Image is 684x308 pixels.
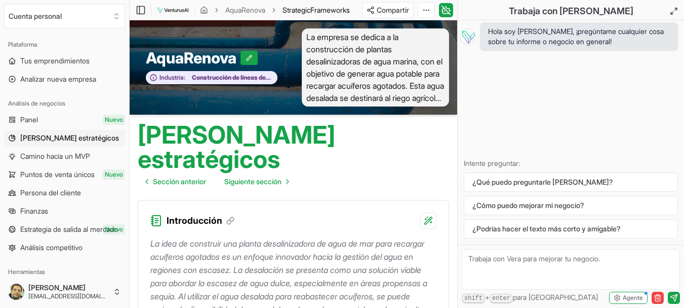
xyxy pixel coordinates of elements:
[28,283,86,292] font: [PERSON_NAME]
[105,116,123,123] font: Nuevo
[20,56,90,65] font: Tus emprendimientos
[4,239,125,256] a: Análisis competitivo
[472,224,621,233] font: ¿Podrías hacer el texto más corto y amigable?
[609,292,648,304] button: Agente
[225,5,265,15] a: AquaRenova
[20,152,90,160] font: Camino hacia un MVP
[490,294,513,303] kbd: enter
[8,41,37,48] font: Plataforma
[472,201,584,210] font: ¿Cómo puedo mejorar mi negocio?
[138,120,335,174] font: [PERSON_NAME] estratégicos
[20,75,96,83] font: Analizar nueva empresa
[146,71,277,85] button: Industria:Construcción de líneas de agua y alcantarillado y estructuras relacionadas
[146,49,236,67] font: AquaRenova
[4,112,125,128] a: PanelNuevo
[4,148,125,164] a: Camino hacia un MVP
[4,280,125,304] button: [PERSON_NAME][EMAIL_ADDRESS][DOMAIN_NAME]
[159,74,185,81] font: Industria:
[460,28,476,45] img: Vera
[216,172,297,192] a: Ir a la página siguiente
[362,2,414,18] button: Compartir
[283,5,350,15] span: StrategicFrameworks
[105,225,123,233] font: Nuevo
[464,219,678,238] button: ¿Podrías hacer el texto más corto y amigable?
[153,177,206,186] font: Sección anterior
[4,4,125,28] button: Seleccione una organización
[310,6,350,14] span: Frameworks
[167,215,222,226] font: Introducción
[488,27,664,46] font: Hola soy [PERSON_NAME], ¡pregúntame cualquier cosa sobre tu informe o negocio en general!
[224,177,281,186] font: Siguiente sección
[513,293,598,301] font: para [GEOGRAPHIC_DATA]
[464,196,678,215] button: ¿Cómo puedo mejorar mi negocio?
[20,170,95,179] font: Puntos de venta únicos
[464,159,520,167] font: Intente preguntar:
[156,4,189,16] img: logo
[20,188,81,197] font: Persona del cliente
[20,225,118,233] font: Estrategia de salida al mercado
[4,221,125,237] a: Estrategia de salida al mercadoNuevo
[8,99,65,107] font: Análisis de negocios
[200,5,350,15] nav: migaja de pan
[192,74,271,97] font: Construcción de líneas de agua y alcantarillado y estructuras relacionadas
[377,6,409,14] font: Compartir
[623,294,643,301] font: Agente
[485,293,490,301] font: +
[28,292,127,300] font: [EMAIL_ADDRESS][DOMAIN_NAME]
[4,130,125,146] a: [PERSON_NAME] estratégicos
[105,170,123,178] font: Nuevo
[4,53,125,69] a: Tus emprendimientos
[509,6,633,16] font: Trabaja con [PERSON_NAME]
[138,172,214,192] a: Ir a la página anterior
[306,32,444,164] font: La empresa se dedica a la construcción de plantas desalinizadoras de agua marina, con el objetivo...
[472,178,613,186] font: ¿Qué puedo preguntarle [PERSON_NAME]?
[20,133,119,142] font: [PERSON_NAME] estratégicos
[20,243,83,252] font: Análisis competitivo
[4,185,125,201] a: Persona del cliente
[20,207,48,215] font: Finanzas
[4,166,125,183] a: Puntos de venta únicosNuevo
[20,115,38,124] font: Panel
[8,284,24,300] img: ACg8ocLnV8Dkz28Lvri00b1rlxoYopJNIVV_CDIpgc9wK0h_bCnRQvz3=s96-c
[4,71,125,87] a: Analizar nueva empresa
[4,203,125,219] a: Finanzas
[464,173,678,192] button: ¿Qué puedo preguntarle [PERSON_NAME]?
[138,172,297,192] nav: paginación
[8,268,45,276] font: Herramientas
[462,294,485,303] kbd: shift
[9,12,62,20] font: Cuenta personal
